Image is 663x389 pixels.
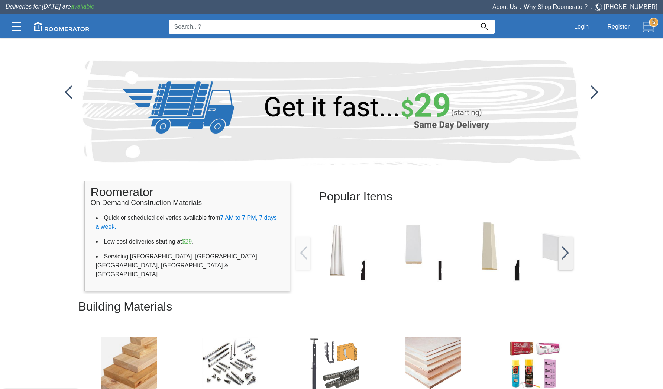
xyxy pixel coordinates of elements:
img: /app/images/Buttons/favicon.jpg [65,85,72,100]
span: $29 [182,238,192,245]
button: Login [570,19,593,35]
h2: Popular Items [319,184,550,209]
img: Search_Icon.svg [481,23,488,30]
img: roomerator-logo.svg [34,22,90,31]
h1: Roomerator [91,181,279,209]
img: /app/images/Buttons/favicon.jpg [591,85,598,100]
a: About Us [492,4,517,10]
a: [PHONE_NUMBER] [604,4,657,10]
span: available [71,3,94,10]
img: Cart.svg [643,21,654,32]
img: /app/images/Buttons/favicon.jpg [533,218,598,283]
img: Telephone.svg [595,3,604,12]
span: • [517,6,524,10]
h2: Building Materials [78,294,585,319]
span: On Demand Construction Materials [91,195,202,206]
img: /app/images/Buttons/favicon.jpg [300,246,307,260]
a: Why Shop Roomerator? [524,4,588,10]
img: /app/images/Buttons/favicon.jpg [457,218,522,283]
span: Deliveries for [DATE] are [6,3,94,10]
button: Register [603,19,634,35]
img: Categories.svg [12,22,21,31]
li: Low cost deliveries starting at . [96,234,279,249]
div: | [593,19,603,35]
span: • [588,6,595,10]
img: /app/images/Buttons/favicon.jpg [562,246,569,260]
strong: 5 [649,18,658,27]
li: Servicing [GEOGRAPHIC_DATA], [GEOGRAPHIC_DATA], [GEOGRAPHIC_DATA], [GEOGRAPHIC_DATA] & [GEOGRAPHI... [96,249,279,282]
input: Search...? [169,20,475,34]
img: /app/images/Buttons/favicon.jpg [381,218,446,283]
img: /app/images/Buttons/favicon.jpg [305,218,370,283]
li: Quick or scheduled deliveries available from [96,210,279,234]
